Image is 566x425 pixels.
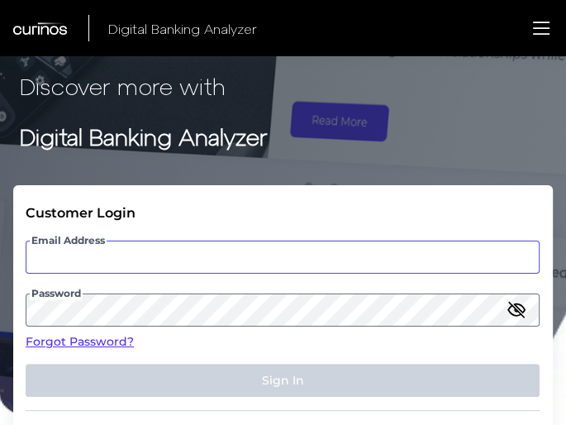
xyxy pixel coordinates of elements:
button: Sign In [26,364,540,397]
span: Email Address [30,234,107,247]
span: Digital Banking Analyzer [108,21,257,36]
strong: Digital Banking Analyzer [20,122,268,150]
a: Forgot Password? [26,333,540,351]
div: Customer Login [26,205,540,221]
p: Discover more with [20,69,546,103]
img: Curinos [13,22,69,35]
span: Password [30,287,83,300]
